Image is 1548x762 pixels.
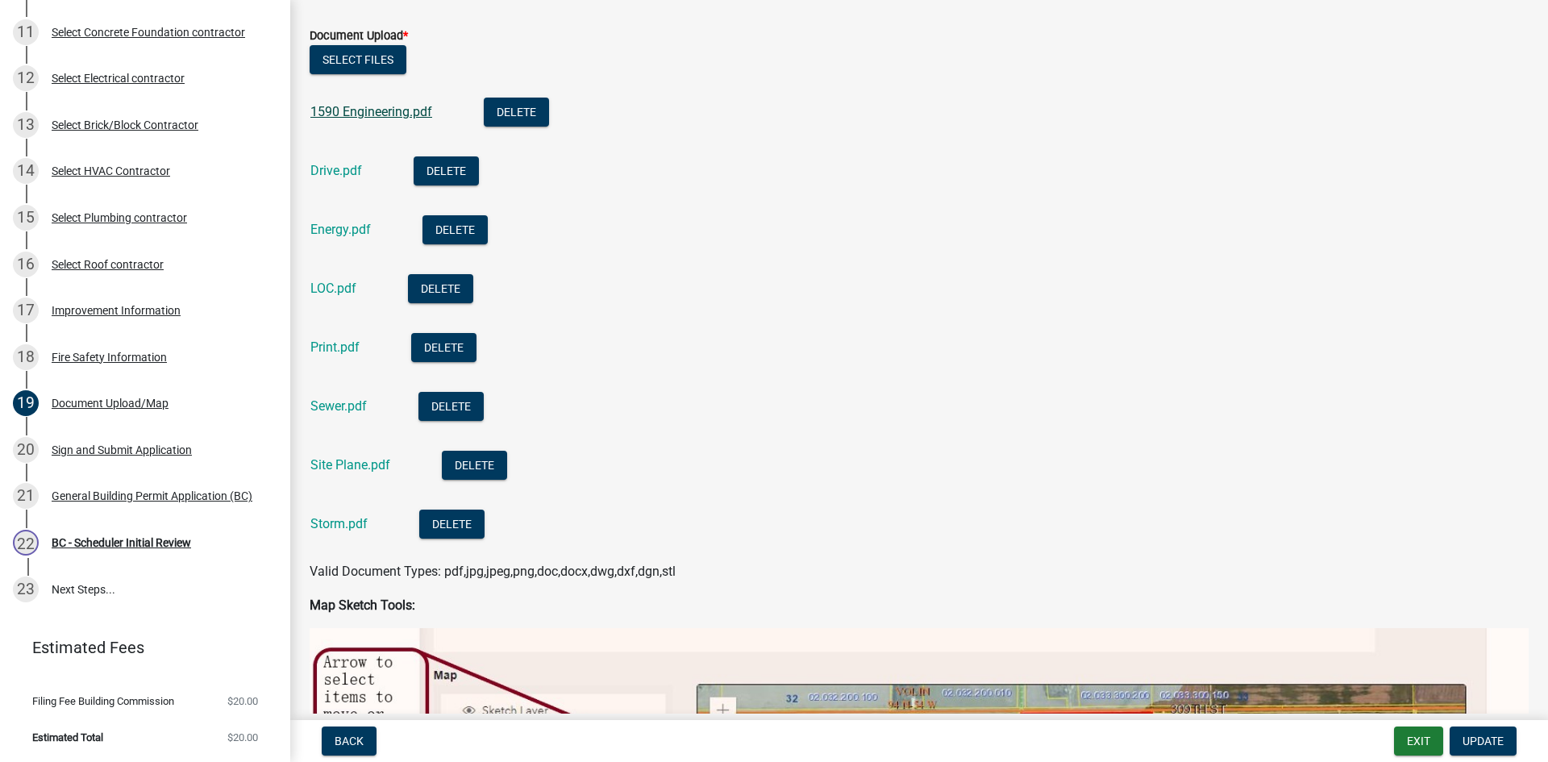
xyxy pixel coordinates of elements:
button: Delete [422,215,488,244]
div: 14 [13,158,39,184]
button: Delete [418,392,484,421]
span: Filing Fee Building Commission [32,696,174,706]
div: 15 [13,205,39,231]
a: Sewer.pdf [310,398,367,414]
div: Select Concrete Foundation contractor [52,27,245,38]
label: Document Upload [310,31,408,42]
a: Drive.pdf [310,163,362,178]
div: 23 [13,577,39,602]
div: Select Brick/Block Contractor [52,119,198,131]
div: 21 [13,483,39,509]
button: Delete [411,333,476,362]
wm-modal-confirm: Delete Document [414,164,479,180]
wm-modal-confirm: Delete Document [422,223,488,239]
div: 16 [13,252,39,277]
button: Delete [484,98,549,127]
div: Improvement Information [52,305,181,316]
span: $20.00 [227,732,258,743]
wm-modal-confirm: Delete Document [418,400,484,415]
div: 20 [13,437,39,463]
div: 12 [13,65,39,91]
a: Estimated Fees [13,631,264,664]
button: Delete [408,274,473,303]
button: Delete [442,451,507,480]
div: 19 [13,390,39,416]
wm-modal-confirm: Delete Document [408,282,473,298]
div: Select Plumbing contractor [52,212,187,223]
span: Estimated Total [32,732,103,743]
div: 18 [13,344,39,370]
div: Select HVAC Contractor [52,165,170,177]
span: Valid Document Types: pdf,jpg,jpeg,png,doc,docx,dwg,dxf,dgn,stl [310,564,676,579]
div: 11 [13,19,39,45]
a: 1590 Engineering.pdf [310,104,432,119]
div: Select Roof contractor [52,259,164,270]
wm-modal-confirm: Delete Document [484,106,549,121]
div: 17 [13,298,39,323]
span: $20.00 [227,696,258,706]
span: Back [335,735,364,747]
div: 13 [13,112,39,138]
div: BC - Scheduler Initial Review [52,537,191,548]
button: Back [322,727,377,756]
div: Select Electrical contractor [52,73,185,84]
button: Update [1450,727,1517,756]
button: Delete [414,156,479,185]
a: Site Plane.pdf [310,457,390,473]
button: Delete [419,510,485,539]
div: Fire Safety Information [52,352,167,363]
wm-modal-confirm: Delete Document [419,518,485,533]
div: 22 [13,530,39,556]
wm-modal-confirm: Delete Document [411,341,476,356]
a: Print.pdf [310,339,360,355]
div: Document Upload/Map [52,398,169,409]
strong: Map Sketch Tools: [310,598,415,613]
span: Update [1463,735,1504,747]
div: General Building Permit Application (BC) [52,490,252,502]
wm-modal-confirm: Delete Document [442,459,507,474]
a: Energy.pdf [310,222,371,237]
button: Exit [1394,727,1443,756]
a: LOC.pdf [310,281,356,296]
div: Sign and Submit Application [52,444,192,456]
button: Select files [310,45,406,74]
a: Storm.pdf [310,516,368,531]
